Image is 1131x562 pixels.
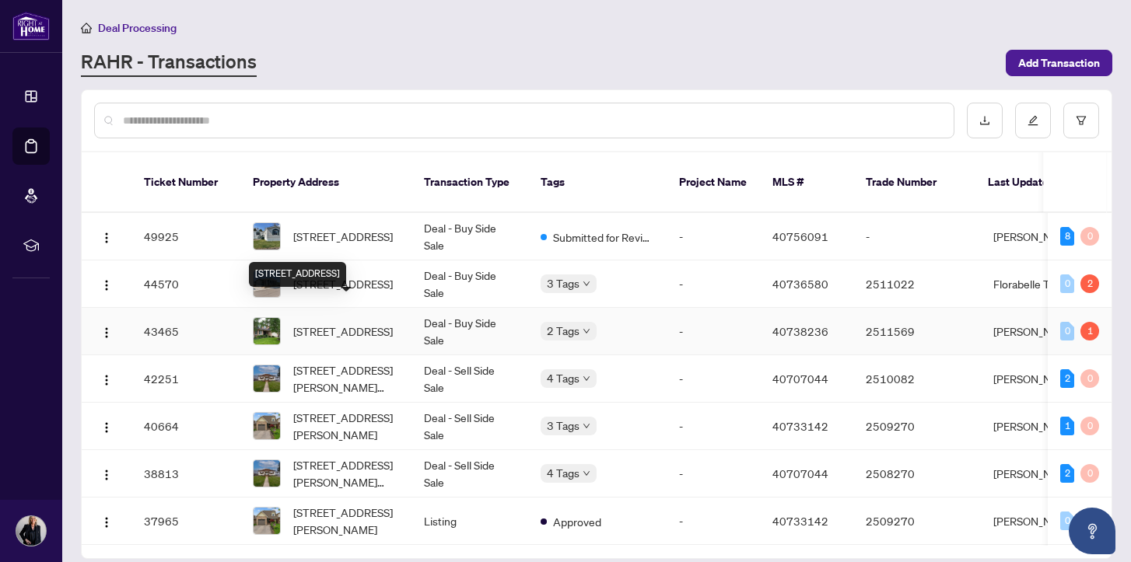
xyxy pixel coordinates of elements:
div: 0 [1060,274,1074,293]
th: Property Address [240,152,411,213]
img: Logo [100,374,113,386]
img: thumbnail-img [254,413,280,439]
img: logo [12,12,50,40]
td: Florabelle Tabije [981,260,1098,308]
button: Logo [94,366,119,391]
span: Add Transaction [1018,51,1100,75]
th: Tags [528,152,667,213]
td: 2510082 [853,355,981,403]
img: thumbnail-img [254,508,280,534]
img: thumbnail-img [254,223,280,250]
td: 2511022 [853,260,981,308]
button: Logo [94,461,119,486]
td: 42251 [131,355,240,403]
td: 40664 [131,403,240,450]
span: Approved [553,513,601,530]
img: Logo [100,469,113,481]
div: 0 [1060,322,1074,340]
td: 44570 [131,260,240,308]
span: [STREET_ADDRESS][PERSON_NAME][PERSON_NAME] [293,456,399,490]
td: Deal - Sell Side Sale [411,355,528,403]
td: - [667,403,760,450]
td: Deal - Sell Side Sale [411,403,528,450]
button: Logo [94,271,119,296]
div: 1 [1080,322,1099,340]
span: [STREET_ADDRESS] [293,323,393,340]
button: Open asap [1069,508,1115,554]
span: home [81,23,92,33]
td: - [667,213,760,260]
span: 3 Tags [547,417,580,435]
div: 1 [1060,417,1074,435]
button: filter [1063,103,1099,138]
span: 40738236 [772,324,828,338]
span: 3 Tags [547,274,580,292]
div: 0 [1080,227,1099,246]
img: Profile Icon [16,516,46,546]
td: 49925 [131,213,240,260]
span: Deal Processing [98,21,177,35]
span: [STREET_ADDRESS][PERSON_NAME][PERSON_NAME] [293,361,399,396]
img: thumbnail-img [254,318,280,344]
span: 4 Tags [547,369,580,387]
td: [PERSON_NAME] [981,308,1098,355]
td: 2511569 [853,308,981,355]
button: Logo [94,508,119,533]
th: Last Updated By [975,152,1092,213]
td: - [853,213,981,260]
td: - [667,497,760,545]
span: 2 Tags [547,322,580,340]
span: down [583,469,590,477]
button: download [967,103,1003,138]
img: Logo [100,516,113,529]
td: 2509270 [853,403,981,450]
div: [STREET_ADDRESS] [249,262,346,287]
td: - [667,355,760,403]
th: Ticket Number [131,152,240,213]
span: 40707044 [772,466,828,480]
span: down [583,422,590,430]
div: 0 [1080,464,1099,483]
td: - [667,308,760,355]
td: [PERSON_NAME] [981,450,1098,497]
span: 40733142 [772,514,828,528]
td: 37965 [131,497,240,545]
button: Logo [94,414,119,438]
span: down [583,280,590,288]
span: down [583,375,590,382]
img: Logo [100,279,113,291]
td: Deal - Buy Side Sale [411,260,528,308]
a: RAHR - Transactions [81,49,257,77]
span: 40707044 [772,372,828,386]
td: - [667,260,760,308]
td: 2509270 [853,497,981,545]
td: Listing [411,497,528,545]
td: 38813 [131,450,240,497]
td: Deal - Sell Side Sale [411,450,528,497]
span: 4 Tags [547,464,580,482]
div: 0 [1080,417,1099,435]
div: 8 [1060,227,1074,246]
div: 0 [1060,511,1074,530]
th: MLS # [760,152,853,213]
span: filter [1076,115,1087,126]
div: 2 [1080,274,1099,293]
th: Trade Number [853,152,975,213]
span: [STREET_ADDRESS][PERSON_NAME] [293,504,399,538]
div: 2 [1060,369,1074,388]
img: thumbnail-img [254,460,280,487]
button: Logo [94,224,119,249]
td: [PERSON_NAME] [981,355,1098,403]
img: Logo [100,232,113,244]
td: [PERSON_NAME] [981,213,1098,260]
span: 40733142 [772,419,828,433]
img: Logo [100,421,113,434]
th: Project Name [667,152,760,213]
th: Transaction Type [411,152,528,213]
span: down [583,327,590,335]
td: Deal - Buy Side Sale [411,213,528,260]
button: edit [1015,103,1051,138]
td: Deal - Buy Side Sale [411,308,528,355]
td: 43465 [131,308,240,355]
span: edit [1028,115,1038,126]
